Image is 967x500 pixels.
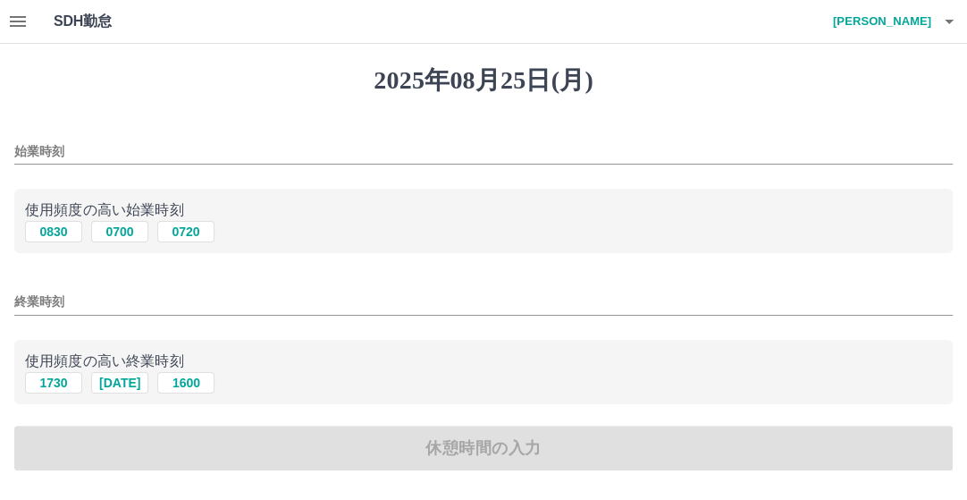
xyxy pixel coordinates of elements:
p: 使用頻度の高い始業時刻 [25,199,942,221]
h1: 2025年08月25日(月) [14,65,953,96]
button: [DATE] [91,372,148,394]
p: 使用頻度の高い終業時刻 [25,351,942,372]
button: 0720 [157,221,214,242]
button: 0830 [25,221,82,242]
button: 1730 [25,372,82,394]
button: 0700 [91,221,148,242]
button: 1600 [157,372,214,394]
